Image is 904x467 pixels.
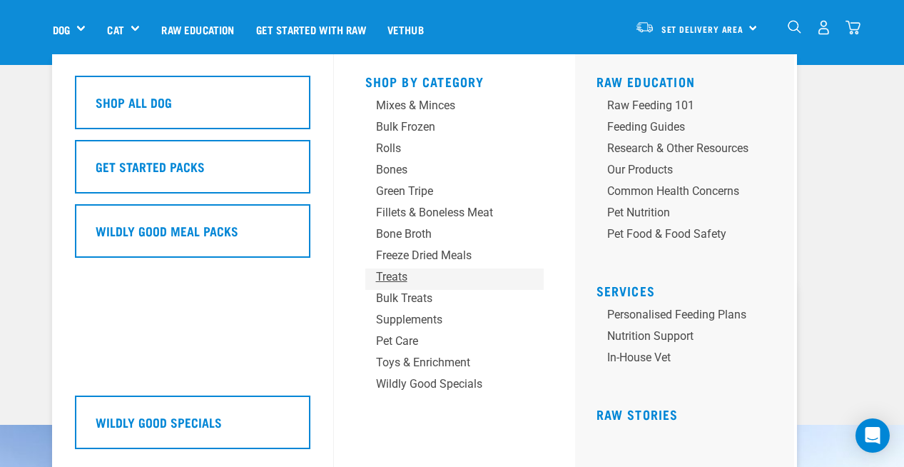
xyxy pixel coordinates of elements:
[151,1,245,58] a: Raw Education
[365,161,544,183] a: Bones
[365,247,544,268] a: Freeze Dried Meals
[607,226,748,243] div: Pet Food & Food Safety
[596,328,783,349] a: Nutrition Support
[596,183,783,204] a: Common Health Concerns
[816,20,831,35] img: user.png
[365,311,544,333] a: Supplements
[75,396,310,460] a: Wildly Good Specials
[596,411,679,418] a: Raw Stories
[376,226,509,243] div: Bone Broth
[376,354,509,371] div: Toys & Enrichment
[365,97,544,119] a: Mixes & Minces
[376,376,509,393] div: Wildly Good Specials
[376,161,509,179] div: Bones
[365,74,544,86] h5: Shop By Category
[107,21,123,38] a: Cat
[365,268,544,290] a: Treats
[607,204,748,221] div: Pet Nutrition
[75,140,310,204] a: Get Started Packs
[607,119,748,136] div: Feeding Guides
[376,204,509,221] div: Fillets & Boneless Meat
[365,290,544,311] a: Bulk Treats
[376,268,509,286] div: Treats
[376,140,509,157] div: Rolls
[661,26,744,31] span: Set Delivery Area
[596,226,783,247] a: Pet Food & Food Safety
[635,21,654,34] img: van-moving.png
[596,140,783,161] a: Research & Other Resources
[96,93,172,111] h5: Shop All Dog
[245,1,377,58] a: Get started with Raw
[855,418,890,453] div: Open Intercom Messenger
[376,119,509,136] div: Bulk Frozen
[53,21,70,38] a: Dog
[365,204,544,226] a: Fillets & Boneless Meat
[607,97,748,114] div: Raw Feeding 101
[596,119,783,140] a: Feeding Guides
[96,413,222,431] h5: Wildly Good Specials
[376,311,509,328] div: Supplements
[596,283,783,295] h5: Services
[376,97,509,114] div: Mixes & Minces
[96,157,205,176] h5: Get Started Packs
[376,333,509,350] div: Pet Care
[596,349,783,371] a: In-house vet
[607,140,748,157] div: Research & Other Resources
[75,204,310,268] a: Wildly Good Meal Packs
[75,76,310,140] a: Shop All Dog
[376,290,509,307] div: Bulk Treats
[596,306,783,328] a: Personalised Feeding Plans
[596,78,696,85] a: Raw Education
[596,97,783,119] a: Raw Feeding 101
[365,376,544,397] a: Wildly Good Specials
[376,247,509,264] div: Freeze Dried Meals
[596,161,783,183] a: Our Products
[96,221,238,240] h5: Wildly Good Meal Packs
[377,1,435,58] a: Vethub
[788,20,801,34] img: home-icon-1@2x.png
[365,119,544,140] a: Bulk Frozen
[607,183,748,200] div: Common Health Concerns
[607,161,748,179] div: Our Products
[376,183,509,200] div: Green Tripe
[365,333,544,354] a: Pet Care
[365,354,544,376] a: Toys & Enrichment
[845,20,860,35] img: home-icon@2x.png
[365,140,544,161] a: Rolls
[365,226,544,247] a: Bone Broth
[596,204,783,226] a: Pet Nutrition
[365,183,544,204] a: Green Tripe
